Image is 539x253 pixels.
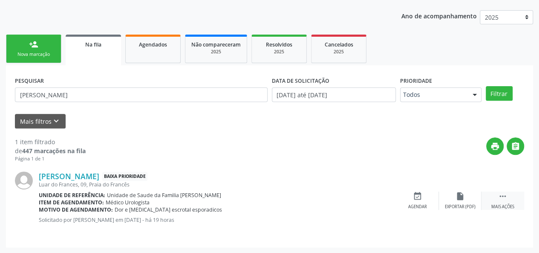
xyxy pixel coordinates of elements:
input: Nome, CNS [15,87,268,102]
p: Solicitado por [PERSON_NAME] em [DATE] - há 19 horas [39,216,396,224]
span: Unidade de Saude da Familia [PERSON_NAME] [107,192,221,199]
div: person_add [29,40,38,49]
label: Prioridade [400,74,432,87]
span: Médico Urologista [106,199,150,206]
div: Agendar [408,204,427,210]
div: de [15,146,86,155]
div: 2025 [191,49,241,55]
input: Selecione um intervalo [272,87,396,102]
span: Todos [403,90,464,99]
span: Cancelados [325,41,353,48]
div: Nova marcação [12,51,55,58]
label: DATA DE SOLICITAÇÃO [272,74,329,87]
b: Motivo de agendamento: [39,206,113,213]
i: print [490,142,500,151]
a: [PERSON_NAME] [39,172,99,181]
div: Página 1 de 1 [15,155,86,163]
div: Exportar (PDF) [445,204,476,210]
i:  [498,192,507,201]
strong: 447 marcações na fila [22,147,86,155]
i: event_available [413,192,422,201]
button:  [507,137,524,155]
button: Mais filtroskeyboard_arrow_down [15,114,66,129]
div: Luar do Frances, 09, Praia do Francês [39,181,396,188]
b: Unidade de referência: [39,192,105,199]
b: Item de agendamento: [39,199,104,206]
span: Na fila [85,41,101,48]
span: Resolvidos [266,41,292,48]
div: 1 item filtrado [15,137,86,146]
i:  [511,142,520,151]
button: Filtrar [486,86,513,101]
div: 2025 [258,49,300,55]
p: Ano de acompanhamento [401,10,477,21]
label: PESQUISAR [15,74,44,87]
span: Dor e [MEDICAL_DATA] escrotal esporadicos [115,206,222,213]
button: print [486,137,504,155]
span: Não compareceram [191,41,241,48]
img: img [15,172,33,189]
i: insert_drive_file [455,192,465,201]
i: keyboard_arrow_down [52,116,61,126]
span: Agendados [139,41,167,48]
div: Mais ações [491,204,514,210]
span: Baixa Prioridade [102,172,147,181]
div: 2025 [317,49,360,55]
